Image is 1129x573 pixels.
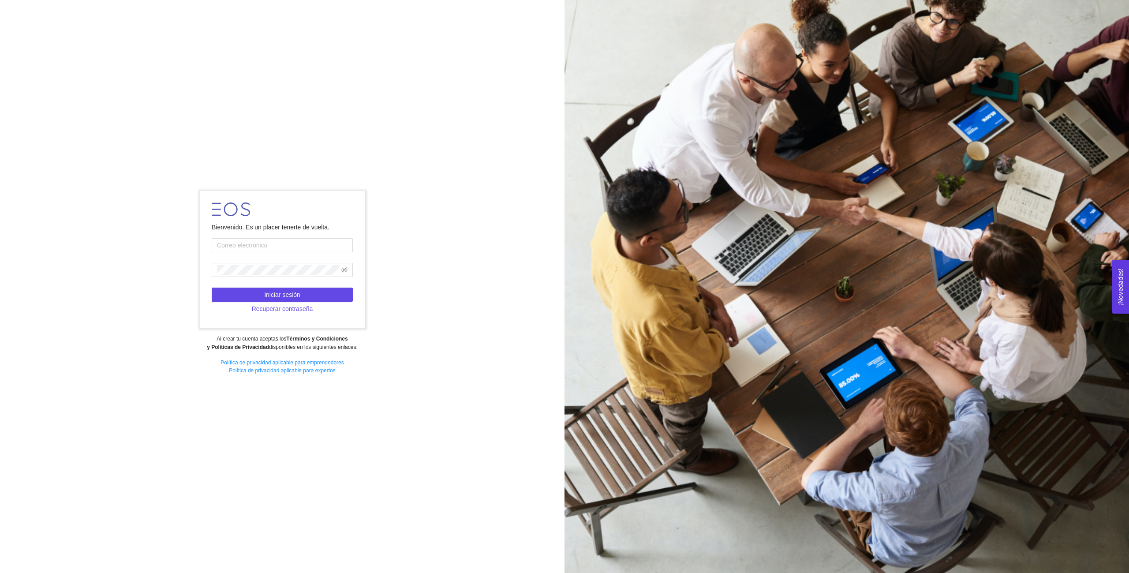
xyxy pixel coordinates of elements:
a: Política de privacidad aplicable para expertos [229,367,335,374]
a: Política de privacidad aplicable para emprendedores [221,360,344,366]
div: Al crear tu cuenta aceptas los disponibles en los siguientes enlaces: [6,335,558,352]
button: Iniciar sesión [212,288,353,302]
span: Iniciar sesión [264,290,300,300]
span: Recuperar contraseña [252,304,313,314]
div: Bienvenido. Es un placer tenerte de vuelta. [212,222,353,232]
input: Correo electrónico [212,238,353,252]
img: LOGO [212,202,250,216]
a: Recuperar contraseña [212,305,353,312]
strong: Términos y Condiciones y Políticas de Privacidad [207,336,348,350]
button: Open Feedback Widget [1112,260,1129,314]
span: eye-invisible [341,267,348,273]
button: Recuperar contraseña [212,302,353,316]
